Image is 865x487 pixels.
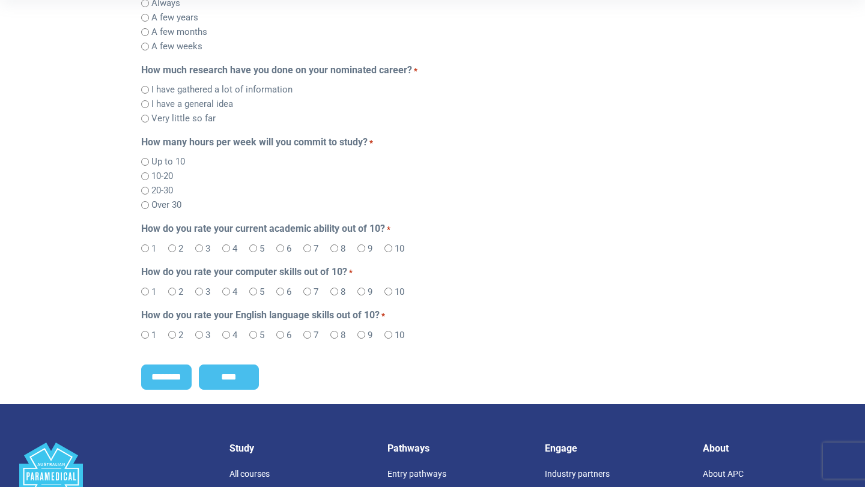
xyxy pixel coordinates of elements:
[703,469,744,479] a: About APC
[395,242,404,256] label: 10
[151,242,156,256] label: 1
[205,242,210,256] label: 3
[141,135,724,150] legend: How many hours per week will you commit to study?
[368,328,372,342] label: 9
[232,285,237,299] label: 4
[395,328,404,342] label: 10
[151,97,233,111] label: I have a general idea
[259,242,264,256] label: 5
[387,469,446,479] a: Entry pathways
[205,328,210,342] label: 3
[314,328,318,342] label: 7
[141,222,724,236] legend: How do you rate your current academic ability out of 10?
[151,328,156,342] label: 1
[151,83,293,97] label: I have gathered a lot of information
[545,443,688,454] h5: Engage
[287,285,291,299] label: 6
[151,40,202,53] label: A few weeks
[341,285,345,299] label: 8
[232,242,237,256] label: 4
[205,285,210,299] label: 3
[151,169,173,183] label: 10-20
[545,469,610,479] a: Industry partners
[287,242,291,256] label: 6
[232,328,237,342] label: 4
[287,328,291,342] label: 6
[259,328,264,342] label: 5
[368,242,372,256] label: 9
[141,308,724,322] legend: How do you rate your English language skills out of 10?
[341,328,345,342] label: 8
[229,443,373,454] h5: Study
[395,285,404,299] label: 10
[259,285,264,299] label: 5
[151,11,198,25] label: A few years
[703,443,846,454] h5: About
[151,285,156,299] label: 1
[141,63,724,77] legend: How much research have you done on your nominated career?
[151,155,185,169] label: Up to 10
[229,469,270,479] a: All courses
[178,242,183,256] label: 2
[141,265,724,279] legend: How do you rate your computer skills out of 10?
[151,25,207,39] label: A few months
[341,242,345,256] label: 8
[151,198,181,212] label: Over 30
[178,328,183,342] label: 2
[178,285,183,299] label: 2
[387,443,531,454] h5: Pathways
[151,184,173,198] label: 20-30
[314,285,318,299] label: 7
[368,285,372,299] label: 9
[314,242,318,256] label: 7
[151,112,216,126] label: Very little so far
